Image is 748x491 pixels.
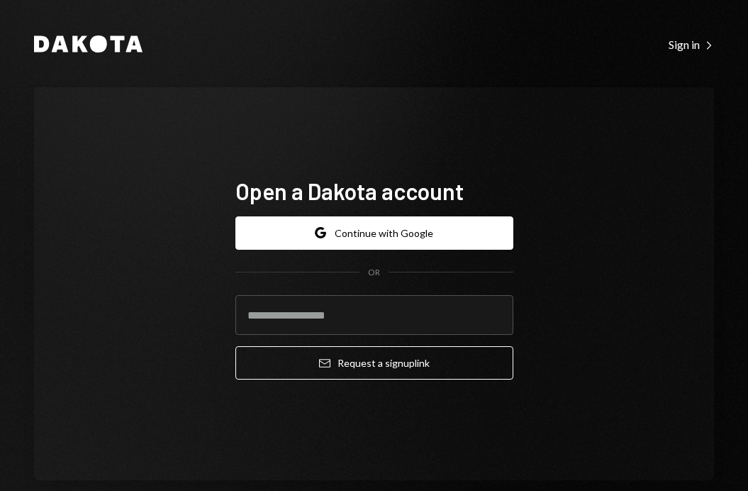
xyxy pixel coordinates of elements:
a: Sign in [669,36,714,52]
div: Sign in [669,38,714,52]
button: Request a signuplink [235,346,513,380]
button: Continue with Google [235,216,513,250]
div: OR [368,267,380,279]
h1: Open a Dakota account [235,177,513,205]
